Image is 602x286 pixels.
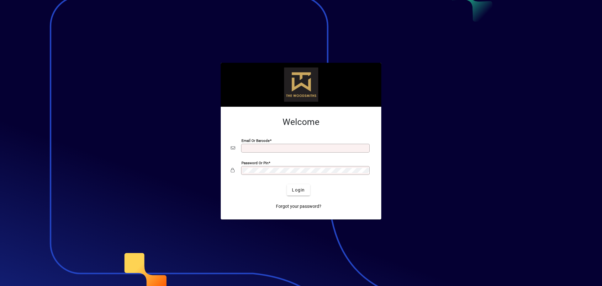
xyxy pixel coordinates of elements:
span: Login [292,187,305,193]
span: Forgot your password? [276,203,321,210]
button: Login [287,184,310,196]
mat-label: Password or Pin [241,161,268,165]
mat-label: Email or Barcode [241,138,270,143]
h2: Welcome [231,117,371,127]
a: Forgot your password? [273,201,324,212]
